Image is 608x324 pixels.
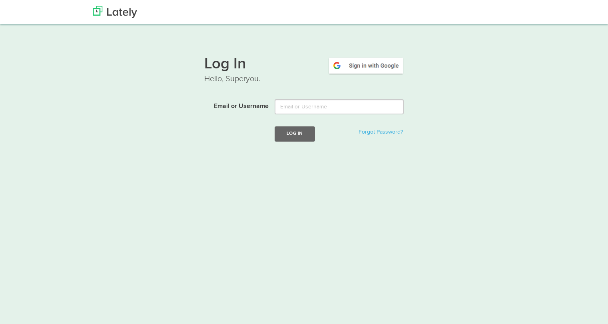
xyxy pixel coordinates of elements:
button: Log In [275,126,315,141]
label: Email or Username [198,99,269,111]
h1: Log In [204,56,404,73]
input: Email or Username [275,99,404,114]
img: google-signin.png [328,56,404,75]
img: Lately [93,6,137,18]
p: Hello, Superyou. [204,73,404,85]
a: Forgot Password? [359,129,403,135]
